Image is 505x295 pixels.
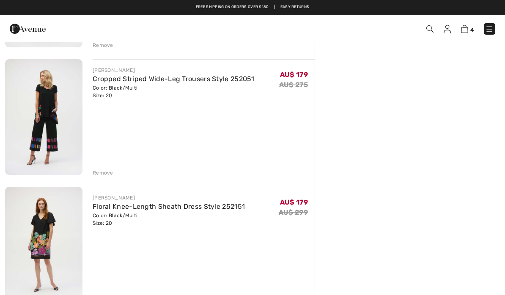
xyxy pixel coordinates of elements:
[444,25,451,33] img: My Info
[426,25,434,33] img: Search
[280,198,308,206] span: AU$ 179
[93,84,255,99] div: Color: Black/Multi Size: 20
[93,202,245,210] a: Floral Knee-Length Sheath Dress Style 252151
[280,71,308,79] span: AU$ 179
[5,59,82,175] img: Cropped Striped Wide-Leg Trousers Style 252051
[10,20,46,37] img: 1ère Avenue
[93,194,245,202] div: [PERSON_NAME]
[461,25,468,33] img: Shopping Bag
[274,4,275,10] span: |
[279,81,308,89] s: AU$ 275
[280,4,310,10] a: Easy Returns
[93,41,113,49] div: Remove
[485,25,494,33] img: Menu
[461,24,474,34] a: 4
[279,208,308,216] s: AU$ 299
[93,212,245,227] div: Color: Black/Multi Size: 20
[93,66,255,74] div: [PERSON_NAME]
[93,169,113,177] div: Remove
[196,4,269,10] a: Free shipping on orders over $180
[93,75,255,83] a: Cropped Striped Wide-Leg Trousers Style 252051
[10,24,46,32] a: 1ère Avenue
[470,27,474,33] span: 4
